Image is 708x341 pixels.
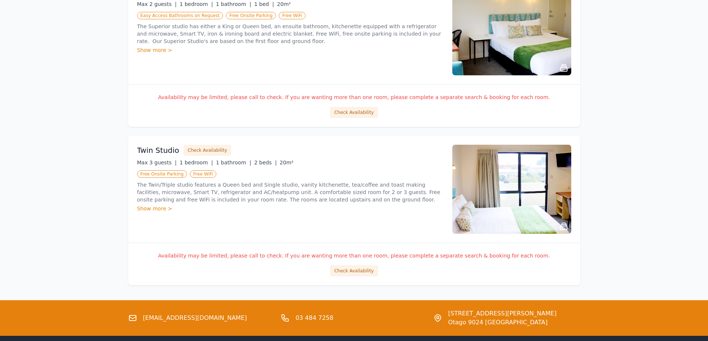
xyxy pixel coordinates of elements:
span: 1 bed | [254,1,274,7]
p: Availability may be limited, please call to check. If you are wanting more than one room, please ... [137,94,571,101]
span: Otago 9024 [GEOGRAPHIC_DATA] [448,318,557,327]
button: Check Availability [184,145,231,156]
a: 03 484 7258 [295,314,333,322]
span: Free WiFi [279,12,305,19]
span: 2 beds | [254,160,277,165]
span: 20m² [280,160,294,165]
span: [STREET_ADDRESS][PERSON_NAME] [448,309,557,318]
p: Availability may be limited, please call to check. If you are wanting more than one room, please ... [137,252,571,259]
span: Free WiFi [190,170,217,178]
p: The Superior studio has either a King or Queen bed, an ensuite bathroom, kitchenette equipped wit... [137,23,443,45]
p: The Twin/Triple studio features a Queen bed and Single studio, vanity kitchenette, tea/coffee and... [137,181,443,203]
span: 20m² [277,1,291,7]
span: Easy Access Bathrooms on Request [137,12,223,19]
span: 1 bedroom | [180,160,213,165]
span: Max 3 guests | [137,160,177,165]
span: Max 2 guests | [137,1,177,7]
a: [EMAIL_ADDRESS][DOMAIN_NAME] [143,314,247,322]
span: 1 bathroom | [216,1,251,7]
button: Check Availability [330,107,378,118]
span: 1 bathroom | [216,160,251,165]
div: Show more > [137,46,443,54]
span: 1 bedroom | [180,1,213,7]
span: Free Onsite Parking [226,12,276,19]
button: Check Availability [330,265,378,276]
div: Show more > [137,205,443,212]
h3: Twin Studio [137,145,180,155]
span: Free Onsite Parking [137,170,187,178]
